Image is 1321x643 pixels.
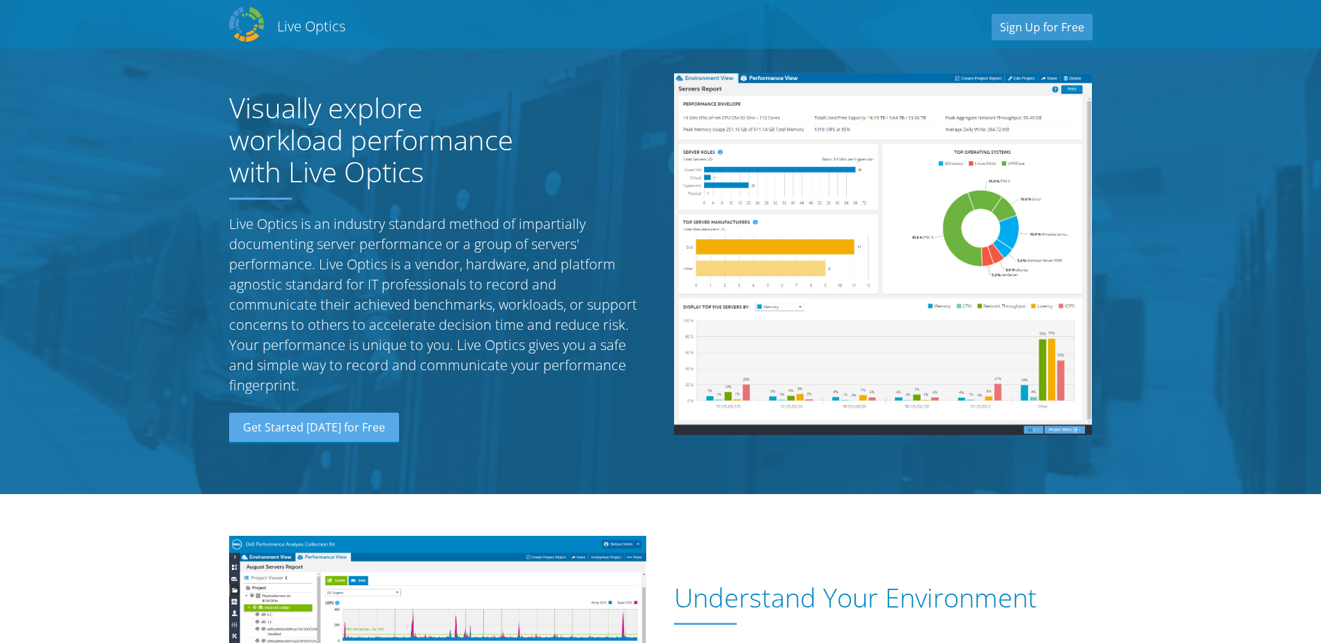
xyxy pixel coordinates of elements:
[229,7,264,42] img: Dell Dpack
[674,582,1085,613] h1: Understand Your Environment
[229,214,647,395] p: Live Optics is an industry standard method of impartially documenting server performance or a gro...
[229,92,542,188] h1: Visually explore workload performance with Live Optics
[992,14,1093,40] a: Sign Up for Free
[674,73,1092,435] img: Server Report
[277,17,345,35] h2: Live Optics
[229,413,399,443] a: Get Started [DATE] for Free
